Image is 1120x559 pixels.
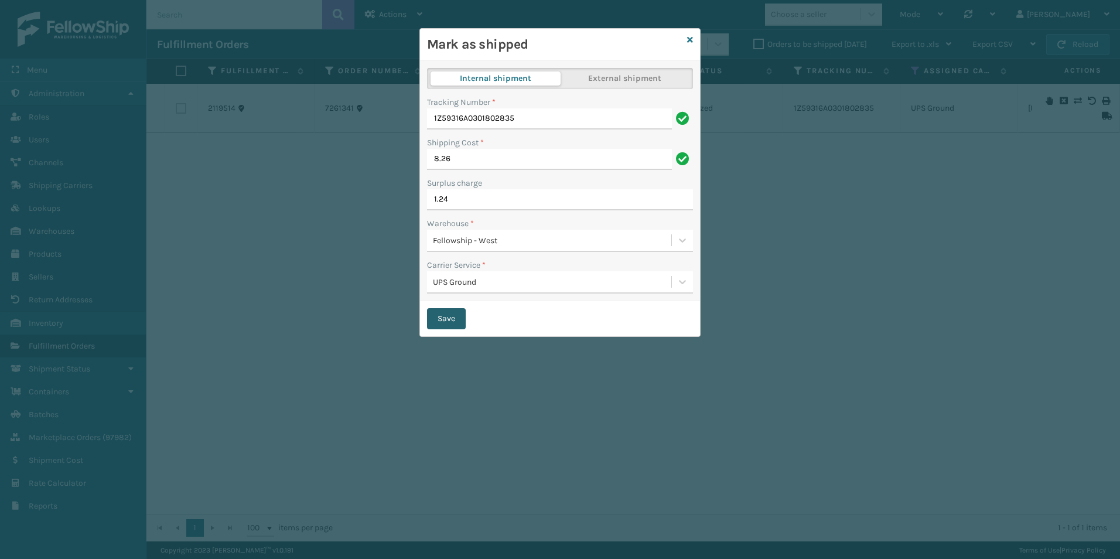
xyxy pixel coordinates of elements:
div: UPS Ground [433,276,672,288]
button: Internal shipment [431,71,561,86]
div: Fellowship - West [433,234,672,247]
button: Save [427,308,466,329]
label: Surplus charge [427,177,482,189]
h3: Mark as shipped [427,36,682,53]
label: Warehouse [427,217,474,230]
label: Carrier Service [427,259,486,271]
label: Shipping Cost [427,137,484,149]
button: External shipment [560,71,690,86]
label: Tracking Number [427,96,496,108]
